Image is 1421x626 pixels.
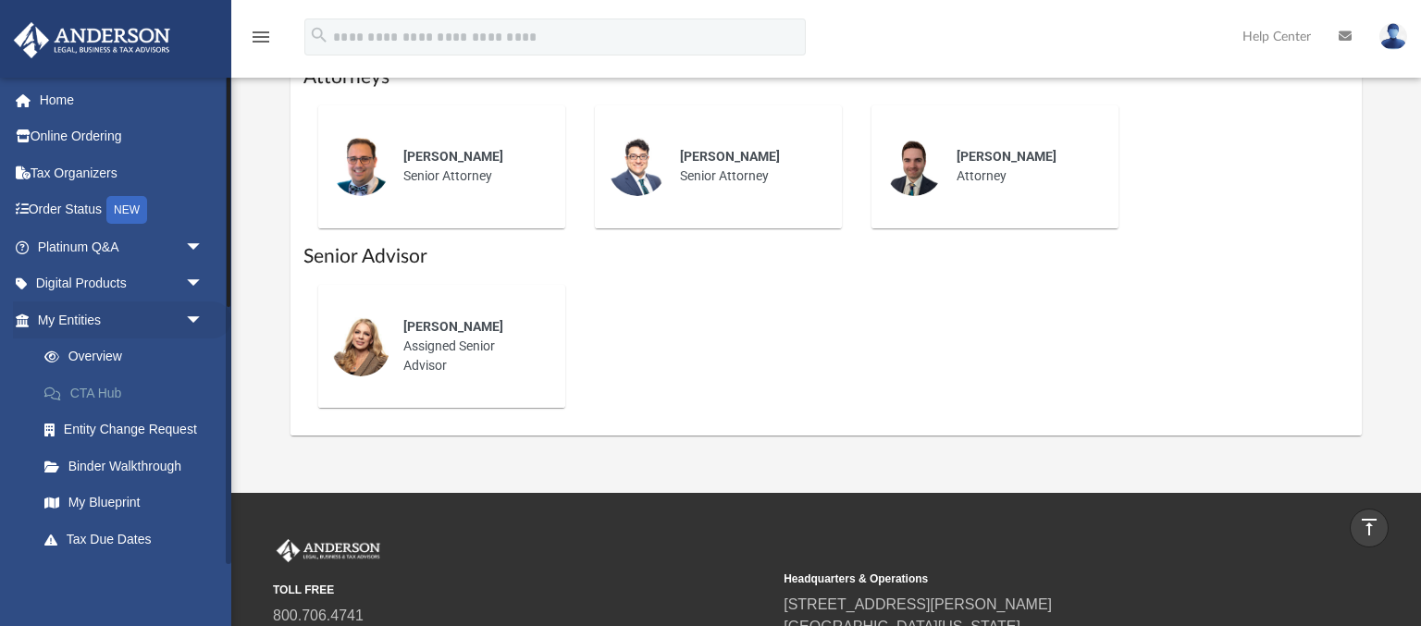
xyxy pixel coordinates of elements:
a: My Blueprint [26,485,222,522]
a: menu [250,35,272,48]
i: menu [250,26,272,48]
div: Senior Attorney [390,134,552,199]
a: Binder Walkthrough [26,448,231,485]
a: Entity Change Request [26,411,231,448]
span: arrow_drop_down [185,265,222,303]
a: Platinum Q&Aarrow_drop_down [13,228,231,265]
small: Headquarters & Operations [784,571,1281,587]
a: Home [13,81,231,118]
a: Tax Due Dates [26,521,231,558]
a: My Anderson Teamarrow_drop_down [13,558,222,595]
a: [STREET_ADDRESS][PERSON_NAME] [784,596,1052,612]
span: arrow_drop_down [185,558,222,595]
span: [PERSON_NAME] [957,149,1056,164]
a: Tax Organizers [13,154,231,191]
img: thumbnail [608,137,667,196]
img: User Pic [1379,23,1407,50]
div: NEW [106,196,147,224]
img: Anderson Advisors Platinum Portal [8,22,176,58]
i: vertical_align_top [1358,516,1380,538]
small: TOLL FREE [273,582,771,598]
a: Online Ordering [13,118,231,155]
i: search [309,25,329,45]
img: Anderson Advisors Platinum Portal [273,539,384,563]
img: thumbnail [331,317,390,376]
a: 800.706.4741 [273,608,364,623]
img: thumbnail [884,137,944,196]
a: vertical_align_top [1350,509,1389,547]
img: thumbnail [331,137,390,196]
a: My Entitiesarrow_drop_down [13,301,231,338]
span: arrow_drop_down [185,228,222,266]
a: Digital Productsarrow_drop_down [13,265,231,302]
span: [PERSON_NAME] [403,319,503,334]
div: Senior Attorney [667,134,829,199]
span: [PERSON_NAME] [680,149,780,164]
a: CTA Hub [26,374,231,411]
span: [PERSON_NAME] [403,149,503,164]
span: arrow_drop_down [185,301,222,339]
div: Attorney [944,134,1106,199]
div: Assigned Senior Advisor [390,304,552,388]
a: Order StatusNEW [13,191,231,229]
h1: Senior Advisor [303,243,1348,270]
a: Overview [26,338,231,375]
